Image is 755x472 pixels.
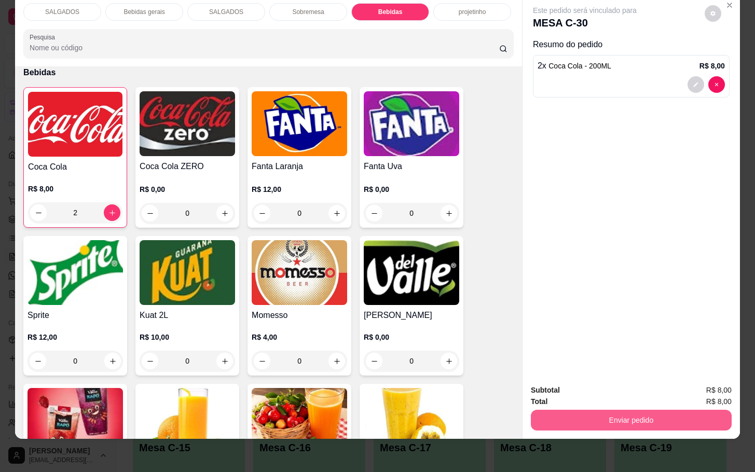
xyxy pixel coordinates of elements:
img: product-image [252,388,347,453]
span: R$ 8,00 [706,396,732,407]
img: product-image [140,240,235,305]
p: R$ 12,00 [252,184,347,195]
p: Resumo do pedido [533,38,730,51]
img: product-image [252,91,347,156]
img: product-image [364,240,459,305]
h4: Coca Cola [28,161,122,173]
p: R$ 4,00 [252,332,347,342]
p: SALGADOS [45,8,79,16]
img: product-image [140,388,235,453]
input: Pesquisa [30,43,499,53]
img: product-image [28,240,123,305]
h4: Fanta Laranja [252,160,347,173]
h4: Sprite [28,309,123,322]
span: Coca Cola - 200ML [548,62,611,70]
p: Este pedido será vinculado para [533,5,637,16]
p: Bebidas [23,66,514,79]
label: Pesquisa [30,33,59,41]
p: 2 x [538,60,611,72]
p: Bebidas [378,8,403,16]
button: increase-product-quantity [216,353,233,369]
button: decrease-product-quantity [705,5,721,22]
strong: Total [531,397,547,406]
h4: Momesso [252,309,347,322]
p: Bebidas gerais [123,8,164,16]
img: product-image [364,388,459,453]
h4: Kuat 2L [140,309,235,322]
p: R$ 0,00 [140,184,235,195]
p: R$ 10,00 [140,332,235,342]
button: Enviar pedido [531,410,732,431]
button: decrease-product-quantity [708,76,725,93]
p: Sobremesa [292,8,324,16]
h4: Fanta Uva [364,160,459,173]
strong: Subtotal [531,386,560,394]
p: R$ 0,00 [364,184,459,195]
img: product-image [364,91,459,156]
h4: [PERSON_NAME] [364,309,459,322]
img: product-image [28,92,122,157]
img: product-image [252,240,347,305]
p: SALGADOS [209,8,243,16]
p: R$ 8,00 [28,184,122,194]
span: R$ 8,00 [706,384,732,396]
img: product-image [28,388,123,453]
p: projetinho [459,8,486,16]
p: R$ 8,00 [699,61,725,71]
p: MESA C-30 [533,16,637,30]
button: decrease-product-quantity [688,76,704,93]
h4: Coca Cola ZERO [140,160,235,173]
button: decrease-product-quantity [142,353,158,369]
p: R$ 12,00 [28,332,123,342]
p: R$ 0,00 [364,332,459,342]
img: product-image [140,91,235,156]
